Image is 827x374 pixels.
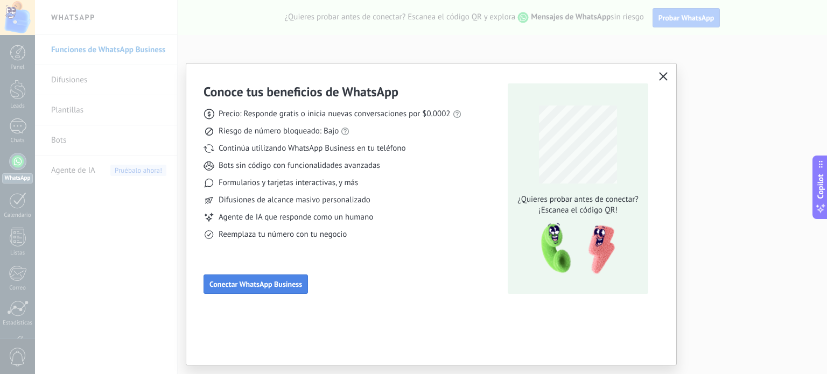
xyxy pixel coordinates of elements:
[219,160,380,171] span: Bots sin código con funcionalidades avanzadas
[515,194,642,205] span: ¿Quieres probar antes de conectar?
[219,195,370,206] span: Difusiones de alcance masivo personalizado
[219,212,373,223] span: Agente de IA que responde como un humano
[219,178,358,188] span: Formularios y tarjetas interactivas, y más
[219,143,405,154] span: Continúa utilizando WhatsApp Business en tu teléfono
[204,274,308,294] button: Conectar WhatsApp Business
[209,280,302,288] span: Conectar WhatsApp Business
[815,174,826,199] span: Copilot
[204,83,398,100] h3: Conoce tus beneficios de WhatsApp
[532,220,617,278] img: qr-pic-1x.png
[515,205,642,216] span: ¡Escanea el código QR!
[219,126,339,137] span: Riesgo de número bloqueado: Bajo
[219,229,347,240] span: Reemplaza tu número con tu negocio
[219,109,451,119] span: Precio: Responde gratis o inicia nuevas conversaciones por $0.0002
